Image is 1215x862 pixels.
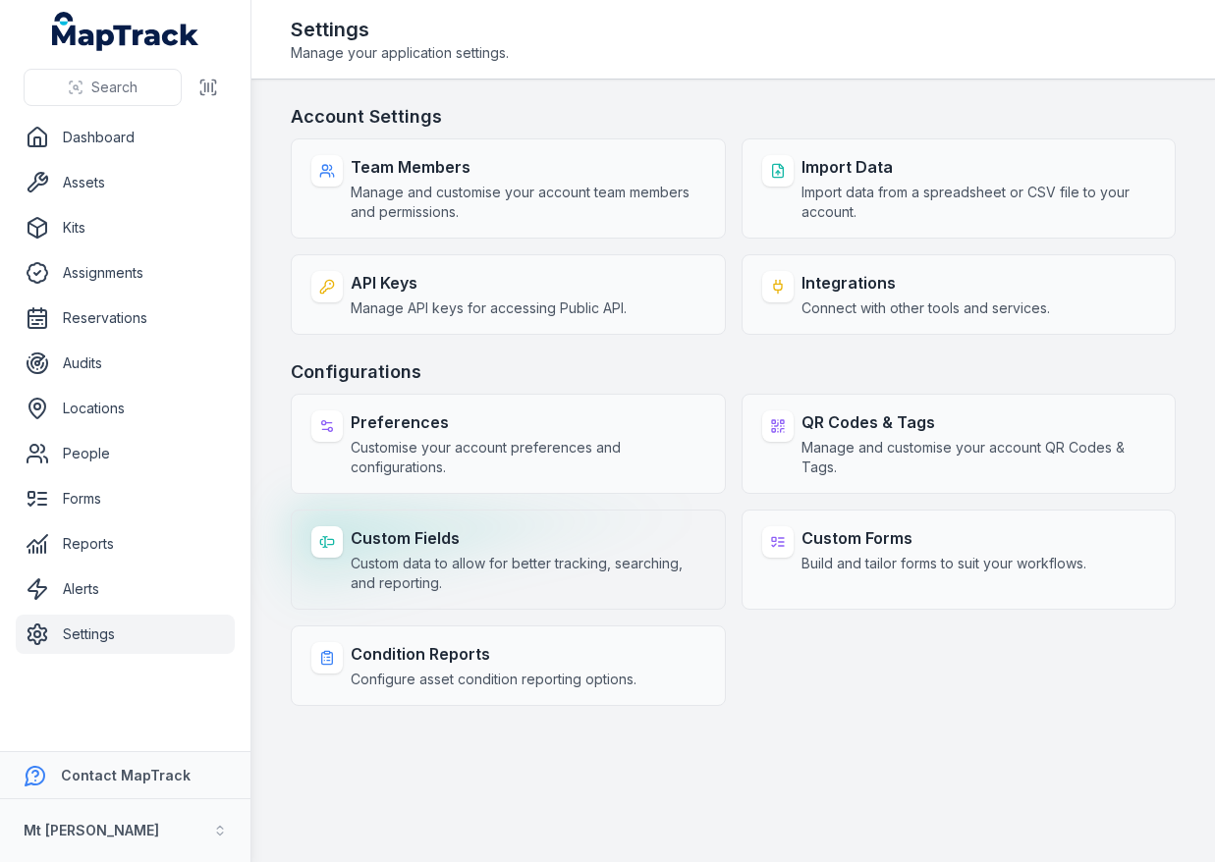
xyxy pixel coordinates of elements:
a: Import DataImport data from a spreadsheet or CSV file to your account. [742,138,1177,239]
a: Assignments [16,253,235,293]
strong: QR Codes & Tags [801,410,1156,434]
a: Assets [16,163,235,202]
span: Manage API keys for accessing Public API. [351,298,627,318]
a: Dashboard [16,118,235,157]
button: Search [24,69,182,106]
span: Custom data to allow for better tracking, searching, and reporting. [351,554,705,593]
a: PreferencesCustomise your account preferences and configurations. [291,394,726,494]
strong: API Keys [351,271,627,295]
strong: Import Data [801,155,1156,179]
strong: Custom Forms [801,526,1086,550]
a: Audits [16,344,235,383]
a: Reservations [16,298,235,338]
h3: Account Settings [291,103,1176,131]
strong: Preferences [351,410,705,434]
strong: Team Members [351,155,705,179]
span: Search [91,78,138,97]
span: Manage your application settings. [291,43,509,63]
a: Kits [16,208,235,247]
strong: Integrations [801,271,1050,295]
span: Manage and customise your account QR Codes & Tags. [801,438,1156,477]
span: Build and tailor forms to suit your workflows. [801,554,1086,573]
a: API KeysManage API keys for accessing Public API. [291,254,726,335]
strong: Contact MapTrack [61,767,191,783]
a: Custom FormsBuild and tailor forms to suit your workflows. [742,510,1177,610]
span: Connect with other tools and services. [801,298,1050,318]
a: Locations [16,389,235,428]
h3: Configurations [291,358,1176,386]
span: Customise your account preferences and configurations. [351,438,705,477]
a: Custom FieldsCustom data to allow for better tracking, searching, and reporting. [291,510,726,610]
a: Forms [16,479,235,518]
a: Reports [16,524,235,564]
a: IntegrationsConnect with other tools and services. [742,254,1177,335]
h2: Settings [291,16,509,43]
strong: Custom Fields [351,526,705,550]
strong: Condition Reports [351,642,636,666]
a: Alerts [16,569,235,609]
span: Manage and customise your account team members and permissions. [351,183,705,222]
a: QR Codes & TagsManage and customise your account QR Codes & Tags. [742,394,1177,494]
span: Import data from a spreadsheet or CSV file to your account. [801,183,1156,222]
a: Team MembersManage and customise your account team members and permissions. [291,138,726,239]
a: Condition ReportsConfigure asset condition reporting options. [291,625,726,706]
a: People [16,434,235,473]
a: Settings [16,615,235,654]
strong: Mt [PERSON_NAME] [24,822,159,838]
span: Configure asset condition reporting options. [351,670,636,689]
a: MapTrack [52,12,199,51]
